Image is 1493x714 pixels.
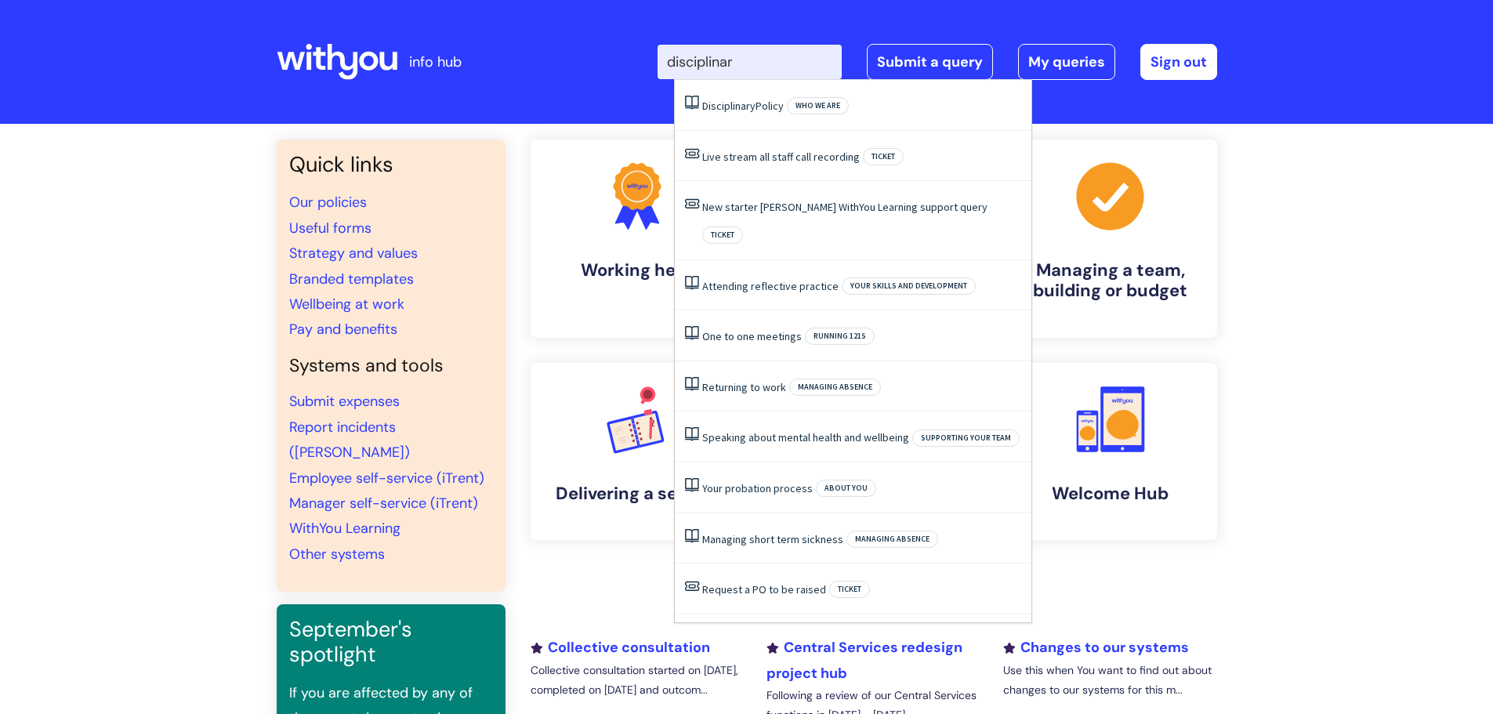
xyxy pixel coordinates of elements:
[531,661,744,700] p: Collective consultation started on [DATE], completed on [DATE] and outcom...
[289,219,371,237] a: Useful forms
[702,227,743,244] span: Ticket
[289,392,400,411] a: Submit expenses
[409,49,462,74] p: info hub
[289,469,484,487] a: Employee self-service (iTrent)
[1003,661,1216,700] p: Use this when You want to find out about changes to our systems for this m...
[867,44,993,80] a: Submit a query
[1018,44,1115,80] a: My queries
[702,532,843,546] a: Managing short term sickness
[816,480,876,497] span: About you
[289,545,385,564] a: Other systems
[912,429,1020,447] span: Supporting your team
[289,193,367,212] a: Our policies
[658,44,1217,80] div: | -
[766,638,962,682] a: Central Services redesign project hub
[531,140,744,338] a: Working here
[289,270,414,288] a: Branded templates
[289,295,404,314] a: Wellbeing at work
[863,148,904,165] span: Ticket
[789,379,881,396] span: Managing absence
[702,279,839,293] a: Attending reflective practice
[543,260,731,281] h4: Working here
[702,99,784,113] a: DisciplinaryPolicy
[1004,363,1217,540] a: Welcome Hub
[531,590,1217,619] h2: Recently added or updated
[289,244,418,263] a: Strategy and values
[702,150,860,164] a: Live stream all staff call recording
[829,581,870,598] span: Ticket
[289,494,478,513] a: Manager self-service (iTrent)
[702,582,826,596] a: Request a PO to be raised
[702,481,813,495] a: Your probation process
[1004,140,1217,338] a: Managing a team, building or budget
[289,418,410,462] a: Report incidents ([PERSON_NAME])
[702,200,987,214] a: New starter [PERSON_NAME] WithYou Learning support query
[787,97,849,114] span: Who we are
[702,99,756,113] span: Disciplinary
[531,363,744,540] a: Delivering a service
[289,320,397,339] a: Pay and benefits
[702,430,909,444] a: Speaking about mental health and wellbeing
[531,638,710,657] a: Collective consultation
[289,355,493,377] h4: Systems and tools
[658,45,842,79] input: Search
[702,380,786,394] a: Returning to work
[842,277,976,295] span: Your skills and development
[543,484,731,504] h4: Delivering a service
[846,531,938,548] span: Managing absence
[1016,484,1205,504] h4: Welcome Hub
[1003,638,1189,657] a: Changes to our systems
[1140,44,1217,80] a: Sign out
[289,617,493,668] h3: September's spotlight
[805,328,875,345] span: Running 121s
[1016,260,1205,302] h4: Managing a team, building or budget
[289,519,400,538] a: WithYou Learning
[702,329,802,343] a: One to one meetings
[289,152,493,177] h3: Quick links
